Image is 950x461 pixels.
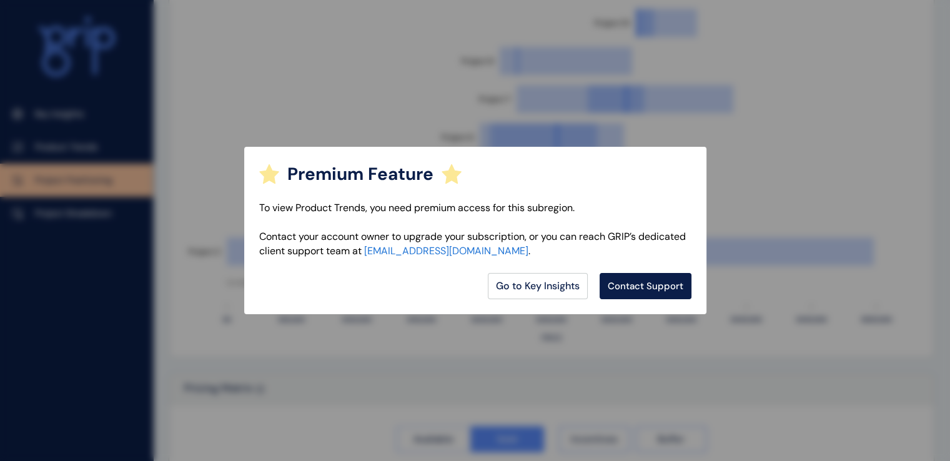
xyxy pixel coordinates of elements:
[364,244,528,257] a: [EMAIL_ADDRESS][DOMAIN_NAME]
[488,273,588,299] a: Go to Key Insights
[600,273,691,299] a: Contact Support
[259,230,691,258] p: Contact your account owner to upgrade your subscription, or you can reach GRIP’s dedicated client...
[287,162,433,186] h3: Premium Feature
[259,201,691,215] p: To view Product Trends, you need premium access for this subregion.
